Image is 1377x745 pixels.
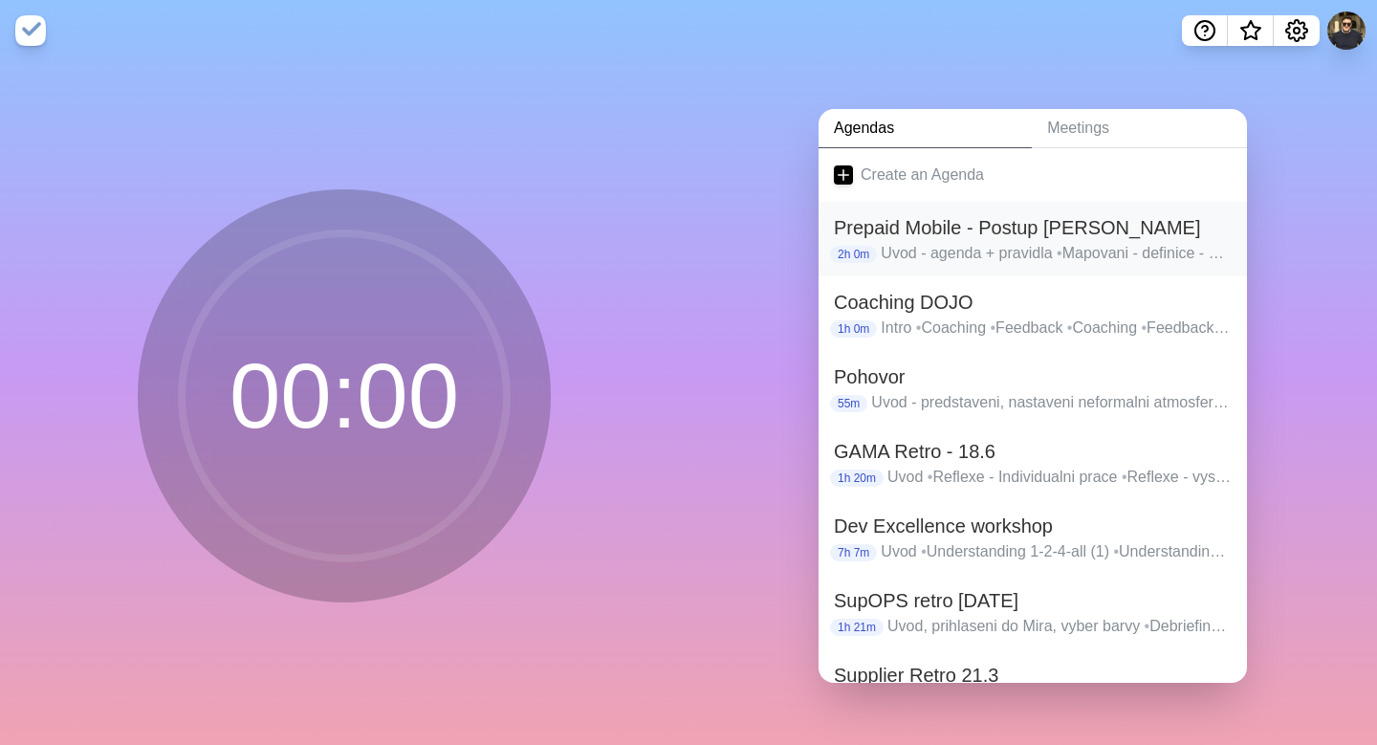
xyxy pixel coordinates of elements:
[15,15,46,46] img: timeblocks logo
[819,109,1032,148] a: Agendas
[928,469,933,485] span: •
[881,540,1232,563] p: Uvod Understanding 1-2-4-all (1) Understanding 1-2-4-all (2) Understanding 1-2-4-all (4) Understa...
[1145,618,1150,634] span: •
[1057,245,1062,261] span: •
[1224,618,1230,634] span: •
[834,437,1232,466] h2: GAMA Retro - 18.6
[916,319,922,336] span: •
[1067,319,1073,336] span: •
[871,391,1232,414] p: Uvod - predstaveni, nastaveni neformalni atmosfery a agenda Predstaveni projektu, tymu a role Dis...
[1228,15,1274,46] button: What’s new
[830,395,867,412] p: 55m
[830,320,877,338] p: 1h 0m
[830,470,884,487] p: 1h 20m
[830,246,877,263] p: 2h 0m
[834,213,1232,242] h2: Prepaid Mobile - Postup [PERSON_NAME]
[834,362,1232,391] h2: Pohovor
[887,466,1232,489] p: Uvod Reflexe - Individualni prace Reflexe - vysvetleni a grupovani Navrhy - individualni prace Na...
[1274,15,1320,46] button: Settings
[991,319,996,336] span: •
[834,288,1232,317] h2: Coaching DOJO
[834,661,1232,690] h2: Supplier Retro 21.3
[819,148,1247,202] a: Create an Agenda
[1182,15,1228,46] button: Help
[1032,109,1247,148] a: Meetings
[830,619,884,636] p: 1h 21m
[1113,543,1119,559] span: •
[881,242,1232,265] p: Uvod - agenda + pravidla Mapovani - definice - uvod Mapovani - definice - prace Mapovani - mapova...
[834,586,1232,615] h2: SupOPS retro [DATE]
[887,615,1232,638] p: Uvod, prihlaseni do Mira, vyber barvy Debriefing Good / Not Good Diskuze (dopad) a grupovani Hlas...
[834,512,1232,540] h2: Dev Excellence workshop
[830,544,877,561] p: 7h 7m
[881,317,1232,340] p: Intro Coaching Feedback Coaching Feedback Feedback na session
[1142,319,1147,336] span: •
[921,543,927,559] span: •
[1122,469,1127,485] span: •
